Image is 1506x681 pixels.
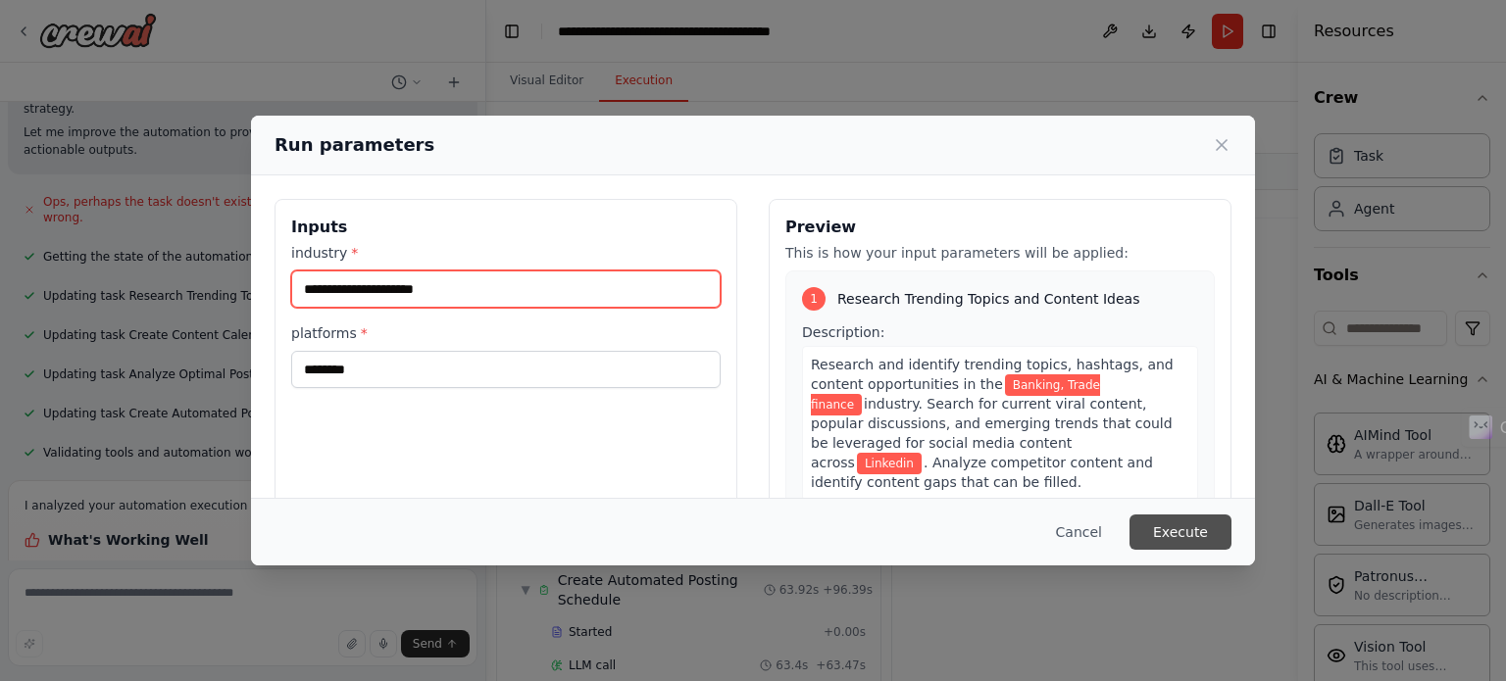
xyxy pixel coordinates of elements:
[811,357,1174,392] span: Research and identify trending topics, hashtags, and content opportunities in the
[811,396,1173,470] span: industry. Search for current viral content, popular discussions, and emerging trends that could b...
[857,453,922,474] span: Variable: platforms
[785,216,1215,239] h3: Preview
[291,216,721,239] h3: Inputs
[291,323,721,343] label: platforms
[811,374,1100,415] span: Variable: industry
[1040,514,1118,550] button: Cancel
[811,455,1153,490] span: . Analyze competitor content and identify content gaps that can be filled.
[1129,514,1231,550] button: Execute
[275,131,434,159] h2: Run parameters
[802,287,826,311] div: 1
[785,243,1215,263] p: This is how your input parameters will be applied:
[291,243,721,263] label: industry
[802,324,884,340] span: Description:
[837,289,1139,309] span: Research Trending Topics and Content Ideas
